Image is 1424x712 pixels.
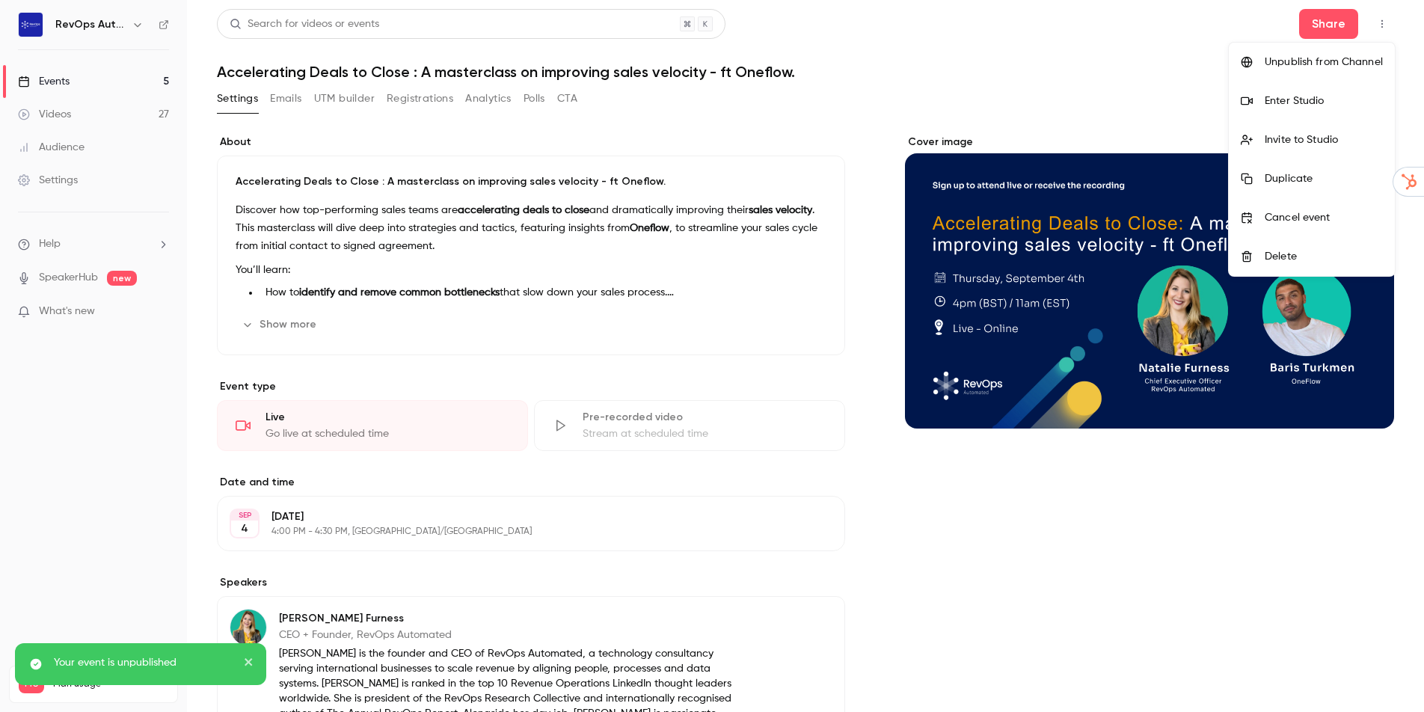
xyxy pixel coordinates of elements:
[1265,171,1383,186] div: Duplicate
[244,655,254,673] button: close
[1265,210,1383,225] div: Cancel event
[1265,55,1383,70] div: Unpublish from Channel
[1265,132,1383,147] div: Invite to Studio
[54,655,233,670] p: Your event is unpublished
[1265,249,1383,264] div: Delete
[1265,93,1383,108] div: Enter Studio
